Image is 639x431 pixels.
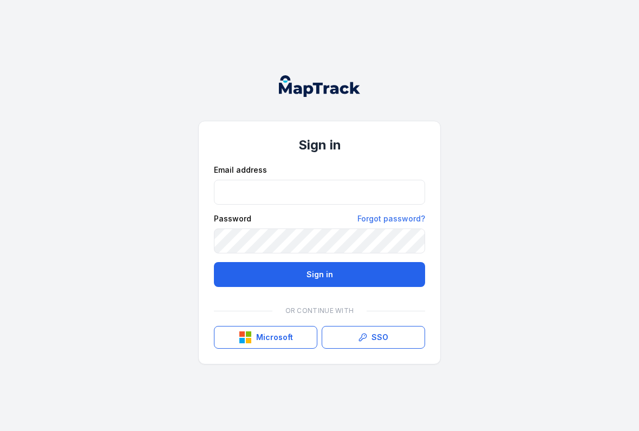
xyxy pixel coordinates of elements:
[214,300,425,322] div: Or continue with
[214,136,425,154] h1: Sign in
[214,165,267,175] label: Email address
[262,75,377,97] nav: Global
[357,213,425,224] a: Forgot password?
[214,326,317,349] button: Microsoft
[214,262,425,287] button: Sign in
[214,213,251,224] label: Password
[322,326,425,349] a: SSO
